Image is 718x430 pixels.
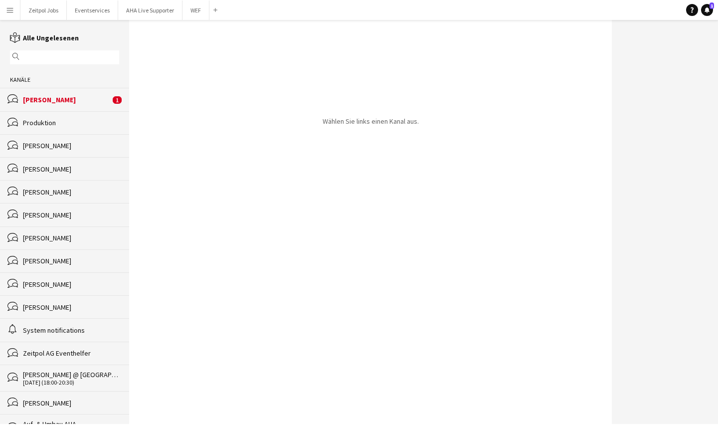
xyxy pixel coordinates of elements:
[10,33,79,42] a: Alle Ungelesenen
[23,370,119,379] div: [PERSON_NAME] @ [GEOGRAPHIC_DATA]
[23,118,119,127] div: Produktion
[701,4,713,16] a: 1
[23,420,119,429] div: Auf- & Umbau AHA
[23,233,119,242] div: [PERSON_NAME]
[23,280,119,289] div: [PERSON_NAME]
[67,0,118,20] button: Eventservices
[118,0,182,20] button: AHA Live Supporter
[323,117,419,126] p: Wählen Sie links einen Kanal aus.
[23,303,119,312] div: [PERSON_NAME]
[23,379,119,386] div: [DATE] (18:00-20:30)
[23,326,119,335] div: System notifications
[710,2,714,9] span: 1
[23,349,119,358] div: Zeitpol AG Eventhelfer
[23,165,119,174] div: [PERSON_NAME]
[23,399,119,408] div: [PERSON_NAME]
[23,256,119,265] div: [PERSON_NAME]
[23,95,110,104] div: [PERSON_NAME]
[23,211,119,219] div: [PERSON_NAME]
[113,96,122,104] span: 1
[182,0,209,20] button: WEF
[23,188,119,197] div: [PERSON_NAME]
[20,0,67,20] button: Zeitpol Jobs
[23,141,119,150] div: [PERSON_NAME]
